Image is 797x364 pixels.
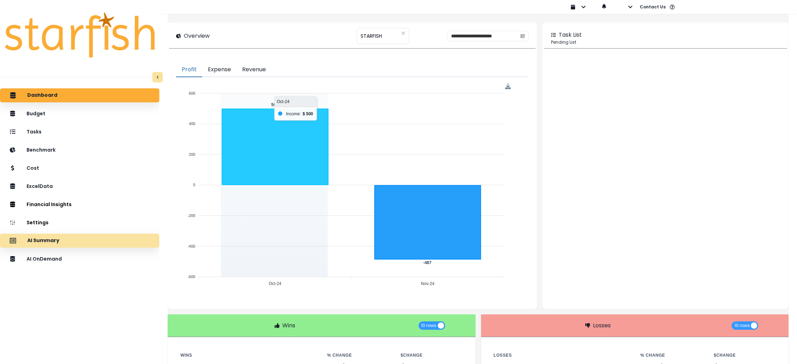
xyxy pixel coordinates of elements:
[269,282,282,286] tspan: Oct-24
[321,351,395,359] th: % Change
[189,152,195,156] tspan: 200
[27,183,53,189] p: ExcelData
[488,351,635,359] th: Losses
[27,129,42,135] p: Tasks
[505,83,511,89] div: Menu
[189,122,195,126] tspan: 400
[551,39,780,45] p: Pending List
[202,63,237,77] button: Expense
[421,282,435,286] tspan: Nov-24
[361,29,382,43] span: STARFISH
[708,351,782,359] th: $ Change
[188,213,195,218] tspan: -200
[635,351,708,359] th: % Change
[27,111,45,117] p: Budget
[188,244,195,248] tspan: -400
[734,321,750,330] span: 10 rows
[395,351,469,359] th: $ Change
[189,91,195,95] tspan: 600
[520,34,525,38] svg: calendar
[27,165,39,171] p: Cost
[401,31,405,35] svg: close
[175,351,321,359] th: Wins
[176,63,202,77] button: Profit
[27,92,57,99] p: Dashboard
[193,183,195,187] tspan: 0
[188,275,195,279] tspan: -600
[282,321,295,330] p: Wins
[27,256,62,262] p: AI OnDemand
[27,147,56,153] p: Benchmark
[27,238,59,244] p: AI Summary
[401,30,405,37] button: Clear
[593,321,611,330] p: Losses
[559,31,582,39] p: Task List
[184,32,210,40] p: Overview
[237,63,271,77] button: Revenue
[505,83,511,89] img: Download Profit
[421,321,437,330] span: 10 rows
